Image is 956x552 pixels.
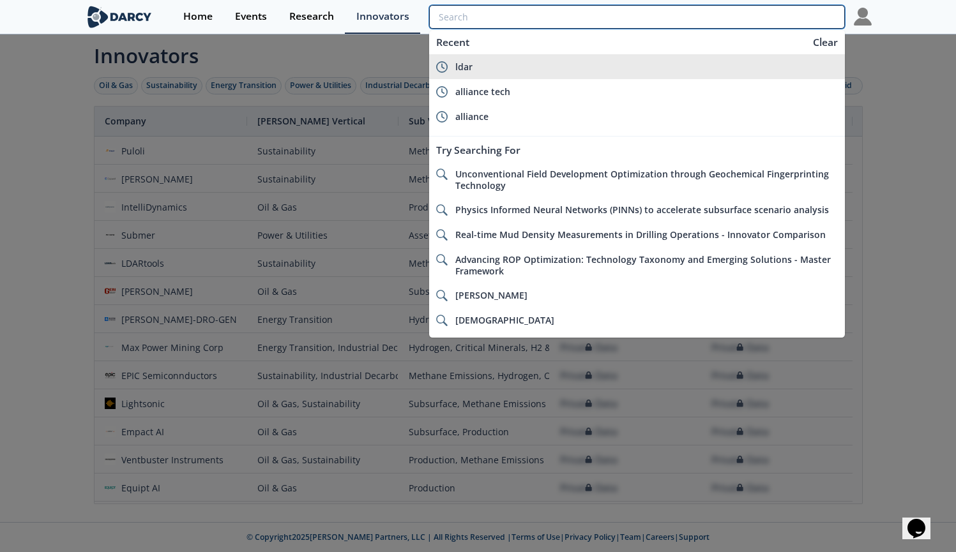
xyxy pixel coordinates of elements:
[436,204,448,216] img: icon
[429,31,806,54] div: Recent
[455,204,829,216] span: Physics Informed Neural Networks (PINNs) to accelerate subsurface scenario analysis
[436,61,448,73] img: icon
[289,11,334,22] div: Research
[436,254,448,265] img: icon
[902,501,943,539] iframe: chat widget
[429,138,844,162] div: Try Searching For
[429,5,844,29] input: Advanced Search
[436,315,448,326] img: icon
[455,61,473,73] span: ldar
[183,11,213,22] div: Home
[436,290,448,301] img: icon
[455,228,826,241] span: Real-time Mud Density Measurements in Drilling Operations - Innovator Comparison
[436,111,448,123] img: icon
[808,35,842,50] div: Clear
[235,11,267,22] div: Events
[85,6,155,28] img: logo-wide.svg
[455,253,831,277] span: Advancing ROP Optimization: Technology Taxonomy and Emerging Solutions - Master Framework
[455,289,527,301] span: [PERSON_NAME]
[854,8,872,26] img: Profile
[436,229,448,241] img: icon
[455,86,510,98] span: alliance tech
[436,86,448,98] img: icon
[455,314,554,326] span: [DEMOGRAPHIC_DATA]
[455,168,829,191] span: Unconventional Field Development Optimization through Geochemical Fingerprinting Technology
[455,110,489,123] span: alliance
[356,11,409,22] div: Innovators
[436,168,448,180] img: icon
